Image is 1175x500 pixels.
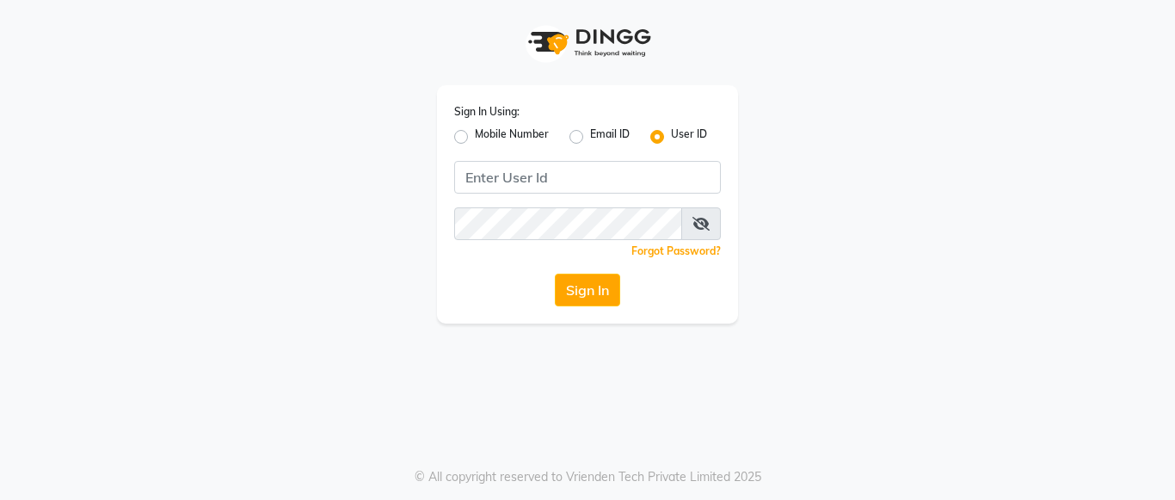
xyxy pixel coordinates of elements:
[519,17,656,68] img: logo1.svg
[454,207,682,240] input: Username
[454,104,520,120] label: Sign In Using:
[671,127,707,147] label: User ID
[631,244,721,257] a: Forgot Password?
[555,274,620,306] button: Sign In
[590,127,630,147] label: Email ID
[475,127,549,147] label: Mobile Number
[454,161,721,194] input: Username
